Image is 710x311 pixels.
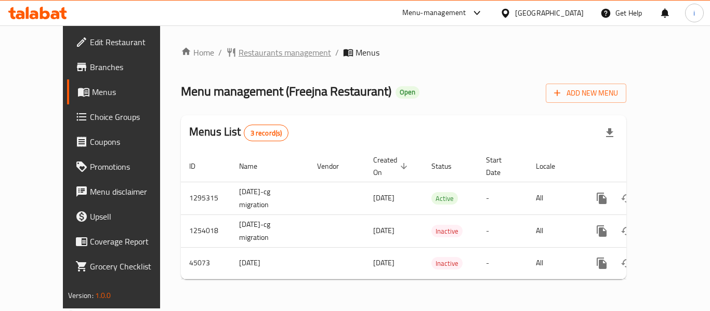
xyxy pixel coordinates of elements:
table: enhanced table [181,151,698,279]
td: [DATE] [231,247,309,279]
span: ID [189,160,209,172]
button: Change Status [614,219,639,244]
span: Active [431,193,458,205]
a: Menus [67,79,181,104]
span: Menus [92,86,173,98]
td: [DATE]-cg migration [231,214,309,247]
span: Coupons [90,136,173,148]
span: Inactive [431,258,463,269]
span: Upsell [90,210,173,223]
button: Add New Menu [546,84,626,103]
td: - [478,214,528,247]
span: Choice Groups [90,111,173,123]
a: Grocery Checklist [67,254,181,279]
li: / [218,46,222,59]
span: Edit Restaurant [90,36,173,48]
div: Active [431,192,458,205]
span: [DATE] [373,256,395,269]
a: Branches [67,55,181,79]
button: Change Status [614,251,639,276]
span: Version: [68,289,94,302]
h2: Menus List [189,124,288,141]
td: - [478,182,528,214]
td: - [478,247,528,279]
a: Choice Groups [67,104,181,129]
a: Restaurants management [226,46,331,59]
button: more [589,219,614,244]
a: Edit Restaurant [67,30,181,55]
td: 45073 [181,247,231,279]
td: All [528,182,581,214]
td: 1295315 [181,182,231,214]
a: Home [181,46,214,59]
td: [DATE]-cg migration [231,182,309,214]
span: Menus [356,46,379,59]
td: 1254018 [181,214,231,247]
a: Coupons [67,129,181,154]
span: Branches [90,61,173,73]
span: Restaurants management [239,46,331,59]
span: [DATE] [373,224,395,237]
span: Name [239,160,271,172]
div: Inactive [431,257,463,269]
span: Add New Menu [554,87,618,100]
a: Upsell [67,204,181,229]
a: Promotions [67,154,181,179]
li: / [335,46,339,59]
span: Menu management ( Freejna Restaurant ) [181,79,391,103]
span: Coverage Report [90,235,173,248]
div: Open [396,86,419,99]
td: All [528,214,581,247]
div: [GEOGRAPHIC_DATA] [515,7,584,19]
span: Vendor [317,160,352,172]
a: Coverage Report [67,229,181,254]
span: Grocery Checklist [90,260,173,273]
span: Status [431,160,465,172]
span: [DATE] [373,191,395,205]
span: 3 record(s) [244,128,288,138]
div: Total records count [244,125,289,141]
span: Start Date [486,154,515,179]
th: Actions [581,151,698,182]
a: Menu disclaimer [67,179,181,204]
span: Menu disclaimer [90,185,173,198]
div: Menu-management [402,7,466,19]
span: Created On [373,154,411,179]
button: more [589,251,614,276]
span: Locale [536,160,569,172]
span: i [693,7,695,19]
span: 1.0.0 [95,289,111,302]
span: Inactive [431,225,463,237]
div: Inactive [431,225,463,237]
span: Promotions [90,160,173,173]
button: more [589,186,614,211]
span: Open [396,88,419,97]
div: Export file [597,120,622,145]
button: Change Status [614,186,639,211]
td: All [528,247,581,279]
nav: breadcrumb [181,46,626,59]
